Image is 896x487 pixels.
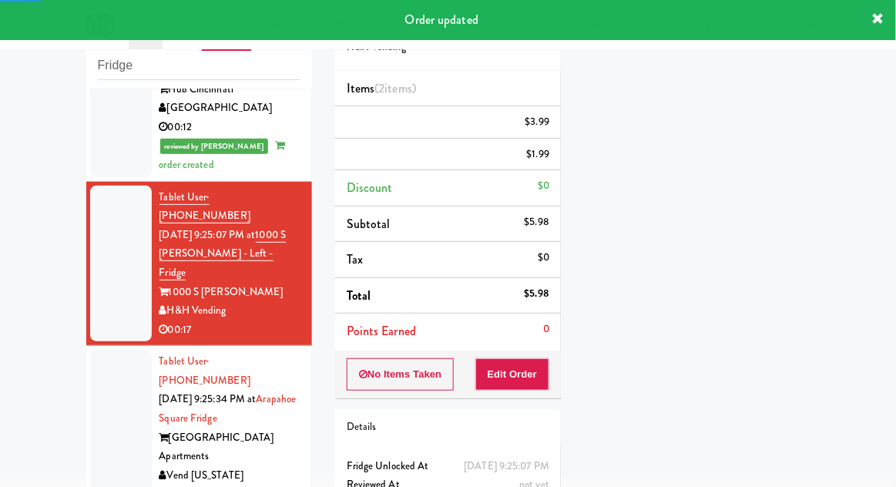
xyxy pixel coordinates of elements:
[159,391,257,406] span: [DATE] 9:25:34 PM at
[159,283,300,302] div: 1000 S [PERSON_NAME]
[347,418,549,437] div: Details
[159,80,300,99] div: Hub Cincinnati
[527,145,550,164] div: $1.99
[159,227,287,280] a: 1000 S [PERSON_NAME] - Left - Fridge
[347,358,455,391] button: No Items Taken
[525,113,550,132] div: $3.99
[159,227,256,242] span: [DATE] 9:25:07 PM at
[525,213,550,232] div: $5.98
[159,354,250,388] span: · [PHONE_NUMBER]
[86,182,312,347] li: Tablet User· [PHONE_NUMBER][DATE] 9:25:07 PM at1000 S [PERSON_NAME] - Left - Fridge1000 S [PERSON...
[347,250,363,268] span: Tax
[159,428,300,466] div: [GEOGRAPHIC_DATA] Apartments
[159,466,300,485] div: Vend [US_STATE]
[159,301,300,321] div: H&H Vending
[347,79,416,97] span: Items
[385,79,413,97] ng-pluralize: items
[538,248,549,267] div: $0
[159,321,300,340] div: 00:17
[475,358,550,391] button: Edit Order
[347,322,416,340] span: Points Earned
[347,42,549,53] h5: H&H Vending
[525,284,550,304] div: $5.98
[159,138,285,172] span: order created
[405,11,478,29] span: Order updated
[159,118,300,137] div: 00:12
[347,179,393,196] span: Discount
[347,287,371,304] span: Total
[347,457,549,476] div: Fridge Unlocked At
[347,215,391,233] span: Subtotal
[464,457,549,476] div: [DATE] 9:25:07 PM
[543,320,549,339] div: 0
[159,354,250,388] a: Tablet User· [PHONE_NUMBER]
[374,79,416,97] span: (2 )
[160,139,269,154] span: reviewed by [PERSON_NAME]
[538,176,549,196] div: $0
[159,99,300,118] div: [GEOGRAPHIC_DATA]
[98,52,300,80] input: Search vision orders
[159,190,250,224] a: Tablet User· [PHONE_NUMBER]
